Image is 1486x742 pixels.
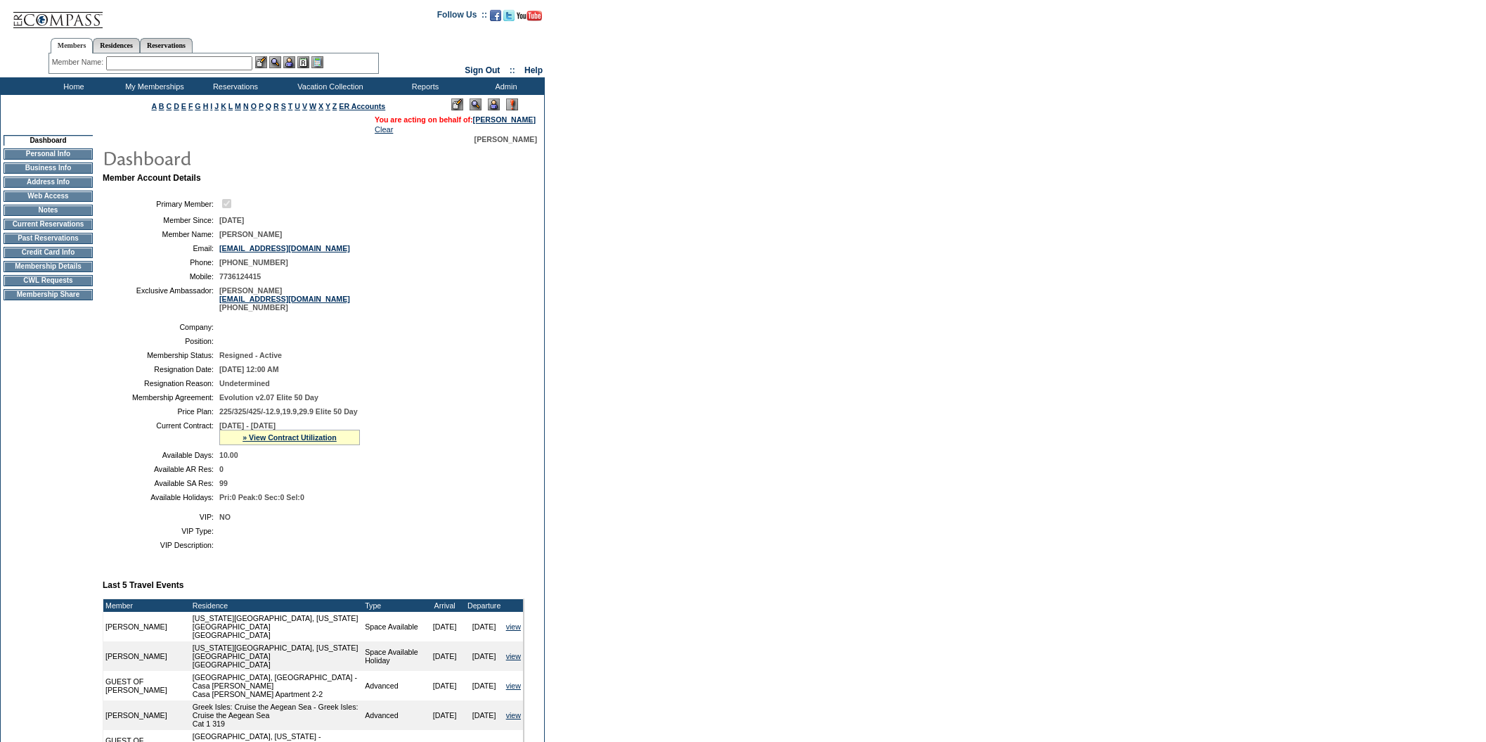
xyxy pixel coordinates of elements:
[203,102,209,110] a: H
[506,711,521,719] a: view
[4,191,93,202] td: Web Access
[108,479,214,487] td: Available SA Res:
[517,11,542,21] img: Subscribe to our YouTube Channel
[108,451,214,459] td: Available Days:
[235,102,241,110] a: M
[108,421,214,445] td: Current Contract:
[108,337,214,345] td: Position:
[4,205,93,216] td: Notes
[108,365,214,373] td: Resignation Date:
[166,102,172,110] a: C
[465,641,504,671] td: [DATE]
[311,56,323,68] img: b_calculator.gif
[243,433,337,442] a: » View Contract Utilization
[251,102,257,110] a: O
[506,622,521,631] a: view
[4,261,93,272] td: Membership Details
[219,421,276,430] span: [DATE] - [DATE]
[190,599,363,612] td: Residence
[219,513,231,521] span: NO
[506,682,521,690] a: view
[302,102,307,110] a: V
[103,173,201,183] b: Member Account Details
[266,102,271,110] a: Q
[325,102,330,110] a: Y
[297,56,309,68] img: Reservations
[465,612,504,641] td: [DATE]
[108,541,214,549] td: VIP Description:
[506,98,518,110] img: Log Concern/Member Elevation
[425,671,465,701] td: [DATE]
[425,612,465,641] td: [DATE]
[103,599,190,612] td: Member
[108,272,214,281] td: Mobile:
[103,671,190,701] td: GUEST OF [PERSON_NAME]
[283,56,295,68] img: Impersonate
[219,451,238,459] span: 10.00
[363,599,425,612] td: Type
[339,102,385,110] a: ER Accounts
[273,102,279,110] a: R
[363,701,425,730] td: Advanced
[4,233,93,244] td: Past Reservations
[190,641,363,671] td: [US_STATE][GEOGRAPHIC_DATA], [US_STATE][GEOGRAPHIC_DATA] [GEOGRAPHIC_DATA]
[214,102,219,110] a: J
[318,102,323,110] a: X
[108,244,214,252] td: Email:
[375,125,393,134] a: Clear
[363,641,425,671] td: Space Available Holiday
[425,701,465,730] td: [DATE]
[188,102,193,110] a: F
[219,379,270,388] span: Undetermined
[193,77,274,95] td: Reservations
[210,102,212,110] a: I
[464,77,545,95] td: Admin
[219,295,350,303] a: [EMAIL_ADDRESS][DOMAIN_NAME]
[4,148,93,160] td: Personal Info
[219,365,279,373] span: [DATE] 12:00 AM
[309,102,316,110] a: W
[383,77,464,95] td: Reports
[490,14,501,23] a: Become our fan on Facebook
[51,38,93,53] a: Members
[103,580,183,590] b: Last 5 Travel Events
[219,493,304,501] span: Pri:0 Peak:0 Sec:0 Sel:0
[451,98,463,110] img: Edit Mode
[219,230,282,238] span: [PERSON_NAME]
[219,393,318,402] span: Evolution v2.07 Elite 50 Day
[108,379,214,388] td: Resignation Reason:
[219,351,282,359] span: Resigned - Active
[288,102,293,110] a: T
[108,407,214,416] td: Price Plan:
[437,8,487,25] td: Follow Us ::
[93,38,140,53] a: Residences
[219,272,261,281] span: 7736124415
[510,65,515,75] span: ::
[108,393,214,402] td: Membership Agreement:
[108,216,214,224] td: Member Since:
[363,612,425,641] td: Space Available
[4,275,93,286] td: CWL Requests
[517,14,542,23] a: Subscribe to our YouTube Channel
[219,244,350,252] a: [EMAIL_ADDRESS][DOMAIN_NAME]
[219,258,288,267] span: [PHONE_NUMBER]
[4,162,93,174] td: Business Info
[108,465,214,473] td: Available AR Res:
[108,493,214,501] td: Available Holidays:
[219,465,224,473] span: 0
[190,701,363,730] td: Greek Isles: Cruise the Aegean Sea - Greek Isles: Cruise the Aegean Sea Cat 1 319
[140,38,193,53] a: Reservations
[221,102,226,110] a: K
[103,612,190,641] td: [PERSON_NAME]
[219,407,358,416] span: 225/325/425/-12.9,19.9,29.9 Elite 50 Day
[332,102,337,110] a: Z
[425,599,465,612] td: Arrival
[473,115,536,124] a: [PERSON_NAME]
[181,102,186,110] a: E
[4,135,93,146] td: Dashboard
[474,135,537,143] span: [PERSON_NAME]
[465,65,500,75] a: Sign Out
[228,102,233,110] a: L
[108,197,214,210] td: Primary Member:
[269,56,281,68] img: View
